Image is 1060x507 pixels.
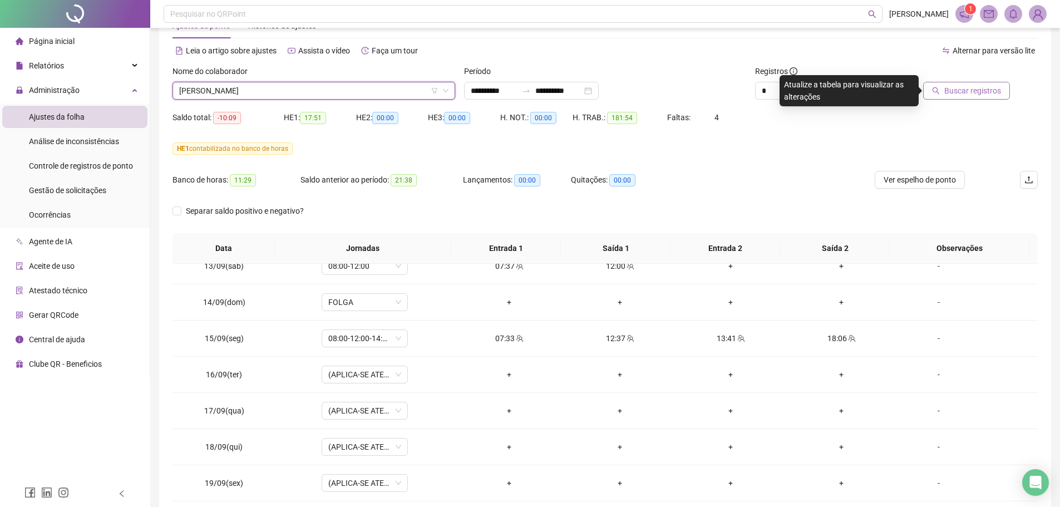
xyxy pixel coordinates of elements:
[942,47,950,55] span: swap
[444,112,470,124] span: 00:00
[607,112,637,124] span: 181:54
[890,233,1029,264] th: Observações
[899,242,1020,254] span: Observações
[172,65,255,77] label: Nome do colaborador
[181,205,308,217] span: Separar saldo positivo e negativo?
[944,85,1001,97] span: Buscar registros
[573,111,667,124] div: H. TRAB.:
[172,142,293,155] span: contabilizada no banco de horas
[795,368,888,381] div: +
[328,258,401,274] span: 08:00-12:00
[500,111,573,124] div: H. NOT.:
[932,87,940,95] span: search
[16,86,23,94] span: lock
[1022,469,1049,496] div: Open Intercom Messenger
[464,65,498,77] label: Período
[431,87,438,94] span: filter
[451,233,561,264] th: Entrada 1
[372,46,418,55] span: Faça um tour
[670,233,780,264] th: Entrada 2
[684,296,777,308] div: +
[684,405,777,417] div: +
[906,332,972,344] div: -
[684,332,777,344] div: 13:41
[16,62,23,70] span: file
[328,402,401,419] span: (APLICA-SE ATESTADO)
[275,233,451,264] th: Jornadas
[29,360,102,368] span: Clube QR - Beneficios
[1024,175,1033,184] span: upload
[29,210,71,219] span: Ocorrências
[574,368,667,381] div: +
[625,262,634,270] span: team
[29,262,75,270] span: Aceite de uso
[186,46,277,55] span: Leia o artigo sobre ajustes
[906,260,972,272] div: -
[328,475,401,491] span: (APLICA-SE ATESTADO)
[868,10,876,18] span: search
[118,490,126,498] span: left
[372,112,398,124] span: 00:00
[463,477,556,489] div: +
[984,9,994,19] span: mail
[391,174,417,186] span: 21:38
[29,161,133,170] span: Controle de registros de ponto
[795,441,888,453] div: +
[361,47,369,55] span: history
[574,441,667,453] div: +
[41,487,52,498] span: linkedin
[300,112,326,124] span: 17:51
[714,113,719,122] span: 4
[29,37,75,46] span: Página inicial
[356,111,428,124] div: HE 2:
[625,334,634,342] span: team
[1029,6,1046,22] img: 77048
[16,262,23,270] span: audit
[795,405,888,417] div: +
[463,368,556,381] div: +
[205,334,244,343] span: 15/09(seg)
[29,335,85,344] span: Central de ajuda
[328,366,401,383] span: (APLICA-SE ATESTADO)
[29,286,87,295] span: Atestado técnico
[172,233,275,264] th: Data
[206,370,242,379] span: 16/09(ter)
[177,145,189,152] span: HE 1
[684,477,777,489] div: +
[29,237,72,246] span: Agente de IA
[463,405,556,417] div: +
[204,262,244,270] span: 13/09(sáb)
[609,174,635,186] span: 00:00
[463,332,556,344] div: 07:33
[203,298,245,307] span: 14/09(dom)
[29,137,119,146] span: Análise de inconsistências
[514,174,540,186] span: 00:00
[684,368,777,381] div: +
[58,487,69,498] span: instagram
[889,8,949,20] span: [PERSON_NAME]
[515,334,524,342] span: team
[574,405,667,417] div: +
[442,87,449,94] span: down
[172,111,284,124] div: Saldo total:
[463,174,571,186] div: Lançamentos:
[884,174,956,186] span: Ver espelho de ponto
[1008,9,1018,19] span: bell
[574,296,667,308] div: +
[16,336,23,343] span: info-circle
[300,174,463,186] div: Saldo anterior ao período:
[574,260,667,272] div: 12:00
[463,260,556,272] div: 07:37
[463,296,556,308] div: +
[204,406,244,415] span: 17/09(qua)
[463,441,556,453] div: +
[213,112,241,124] span: -10:09
[298,46,350,55] span: Assista o vídeo
[684,260,777,272] div: +
[847,334,856,342] span: team
[923,82,1010,100] button: Buscar registros
[736,334,745,342] span: team
[175,47,183,55] span: file-text
[205,442,243,451] span: 18/09(qui)
[16,37,23,45] span: home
